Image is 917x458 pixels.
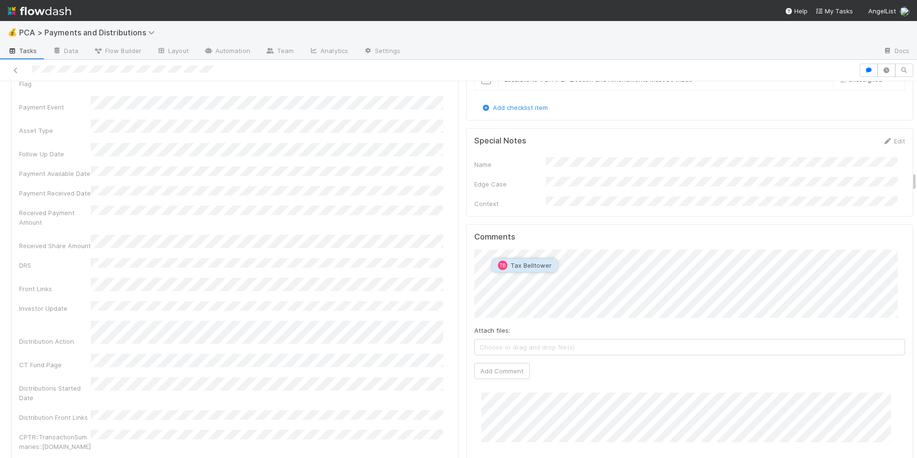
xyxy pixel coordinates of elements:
div: Follow Up Date [19,149,91,159]
span: My Tasks [815,7,853,15]
a: My Tasks [815,6,853,16]
div: DRS [19,261,91,270]
span: TB [500,263,506,268]
div: Front Links [19,284,91,294]
div: Tax Belltower [498,261,508,270]
div: Distributions Started Date [19,383,91,403]
div: Payment Received Date [19,188,91,198]
a: Docs [875,44,917,59]
div: Context [474,199,546,208]
div: Payment Event [19,102,91,112]
a: Layout [149,44,196,59]
button: TBTax Belltower [492,259,557,272]
span: Tax Belltower [511,262,552,269]
div: Help [785,6,808,16]
span: Choose or drag and drop file(s) [475,339,905,355]
button: Add Comment [474,363,530,379]
div: Investor Update [19,304,91,313]
a: Edit [883,137,905,145]
a: Flow Builder [86,44,149,59]
label: Attach files: [474,326,510,335]
div: Payment Available Date [19,169,91,178]
div: Edge Case [474,179,546,189]
h5: Comments [474,232,906,242]
span: Tasks [8,46,37,55]
div: Received Share Amount [19,241,91,251]
a: Data [45,44,86,59]
img: logo-inverted-e16ddd16eac7371096b0.svg [8,3,71,19]
div: Asset Type [19,126,91,135]
span: Unassigned [837,76,882,83]
a: Add checklist item [481,104,548,111]
span: AngelList [868,7,896,15]
a: Automation [196,44,258,59]
div: Received Payment Amount [19,208,91,227]
a: Team [258,44,301,59]
span: Flow Builder [94,46,141,55]
div: Distribution Action [19,337,91,346]
img: avatar_a2d05fec-0a57-4266-8476-74cda3464b0e.png [900,7,909,16]
span: PCA > Payments and Distributions [19,28,160,37]
a: Analytics [301,44,356,59]
a: Settings [356,44,408,59]
div: CPTR::TransactionSummaries::[DOMAIN_NAME] [19,432,91,451]
div: Name [474,160,546,169]
h5: Special Notes [474,136,526,146]
div: Distribution Front Links [19,413,91,422]
div: CT Fund Page [19,360,91,370]
span: 💰 [8,28,17,36]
